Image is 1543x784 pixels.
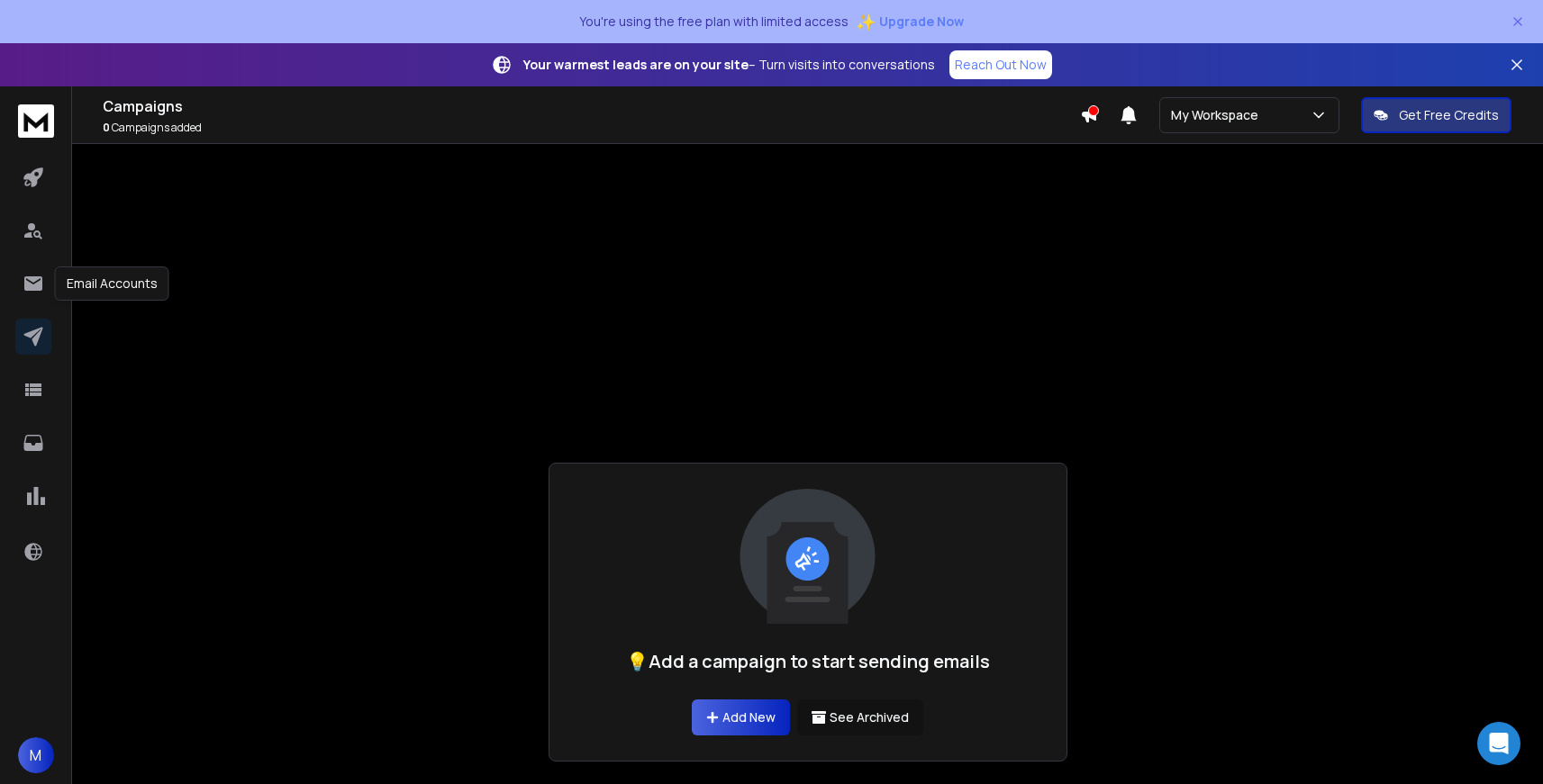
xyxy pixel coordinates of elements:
button: M [18,737,54,773]
p: You're using the free plan with limited access [579,13,849,31]
p: Reach Out Now [955,56,1047,74]
img: logo [18,104,54,138]
p: – Turn visits into conversations [523,56,935,74]
button: Get Free Credits [1361,97,1511,133]
button: ✨Upgrade Now [856,4,964,40]
div: Open Intercom Messenger [1477,722,1520,765]
span: Upgrade Now [879,13,964,31]
a: Reach Out Now [949,50,1052,79]
h1: Campaigns [103,95,1080,117]
div: Email Accounts [55,266,169,301]
strong: Your warmest leads are on your site [523,56,749,73]
p: Campaigns added [103,121,1080,135]
p: Get Free Credits [1399,106,1499,124]
span: ✨ [856,9,876,34]
h1: 💡Add a campaign to start sending emails [626,649,990,674]
span: 0 [103,120,110,135]
button: See Archived [797,699,923,735]
a: Add New [692,699,790,735]
p: My Workspace [1171,106,1266,124]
